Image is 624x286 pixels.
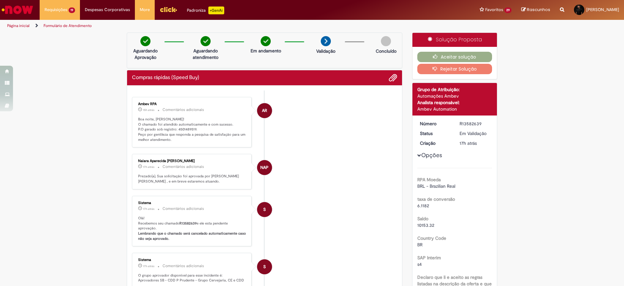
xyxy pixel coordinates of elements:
[417,93,492,99] div: Automações Ambev
[417,86,492,93] div: Grupo de Atribuição:
[417,235,446,241] b: Country Code
[179,221,197,226] b: R13582639
[412,33,497,47] div: Solução Proposta
[208,7,224,14] p: +GenAi
[140,7,150,13] span: More
[417,183,455,189] span: BRL - Brazilian Real
[140,36,150,46] img: check-circle-green.png
[415,120,455,127] dt: Número
[417,106,492,112] div: Ambev Automation
[417,203,429,209] span: 6.1182
[321,36,331,46] img: arrow-next.png
[263,202,266,217] span: S
[263,259,266,275] span: S
[138,216,246,241] p: Olá! Recebemos seu chamado e ele esta pendente aprovação.
[69,7,75,13] span: 19
[316,48,335,54] p: Validação
[143,108,154,112] span: 15h atrás
[7,23,30,28] a: Página inicial
[143,165,154,169] span: 17h atrás
[138,174,246,184] p: Prezado(a), Sua solicitação foi aprovada por [PERSON_NAME] [PERSON_NAME] , e em breve estaremos a...
[261,36,271,46] img: check-circle-green.png
[160,5,177,14] img: click_logo_yellow_360x200.png
[143,108,154,112] time: 30/09/2025 18:23:28
[1,3,34,16] img: ServiceNow
[521,7,550,13] a: Rascunhos
[130,48,161,61] p: Aguardando Aprovação
[162,206,204,211] small: Comentários adicionais
[138,159,246,163] div: Naiara Aparecida [PERSON_NAME]
[162,164,204,170] small: Comentários adicionais
[417,64,492,74] button: Rejeitar Solução
[162,263,204,269] small: Comentários adicionais
[417,216,428,222] b: Saldo
[132,75,199,81] h2: Compras rápidas (Speed Buy) Histórico de tíquete
[415,130,455,137] dt: Status
[376,48,396,54] p: Concluído
[417,99,492,106] div: Analista responsável:
[415,140,455,146] dt: Criação
[260,160,268,175] span: NAP
[262,103,267,118] span: AR
[586,7,619,12] span: [PERSON_NAME]
[201,36,211,46] img: check-circle-green.png
[143,165,154,169] time: 30/09/2025 16:33:59
[138,117,246,143] p: Boa noite, [PERSON_NAME]! O chamado foi atendido automaticamente e com sucesso. P.O gerado sob re...
[460,140,477,146] span: 17h atrás
[85,7,130,13] span: Despesas Corporativas
[417,222,434,228] span: 10153.32
[45,7,67,13] span: Requisições
[257,103,272,118] div: Ambev RPA
[251,48,281,54] p: Em andamento
[187,7,224,14] div: Padroniza
[257,160,272,175] div: Naiara Aparecida Peripato Oliveira
[460,120,490,127] div: R13582639
[417,242,422,248] span: BR
[381,36,391,46] img: img-circle-grey.png
[417,52,492,62] button: Aceitar solução
[417,255,441,261] b: SAP Interim
[143,264,154,268] time: 30/09/2025 16:07:15
[138,258,246,262] div: Sistema
[527,7,550,13] span: Rascunhos
[138,231,247,241] b: Lembrando que o chamado será cancelado automaticamente caso não seja aprovado.
[44,23,92,28] a: Formulário de Atendimento
[257,202,272,217] div: System
[143,207,154,211] time: 30/09/2025 16:07:19
[460,130,490,137] div: Em Validação
[138,102,246,106] div: Ambev RPA
[460,140,477,146] time: 30/09/2025 16:07:06
[143,207,154,211] span: 17h atrás
[138,273,246,283] p: O grupo aprovador disponível para esse incidente é: Aprovadores SB - CDD P Prudente - Grupo Cerve...
[138,201,246,205] div: Sistema
[417,177,441,183] b: RPA Moeda
[143,264,154,268] span: 17h atrás
[417,196,455,202] b: taxa de conversão
[460,140,490,146] div: 30/09/2025 16:07:06
[417,261,422,267] span: s4
[389,74,397,82] button: Adicionar anexos
[190,48,221,61] p: Aguardando atendimento
[504,7,512,13] span: 29
[485,7,503,13] span: Favoritos
[5,20,411,32] ul: Trilhas de página
[257,259,272,274] div: System
[162,107,204,113] small: Comentários adicionais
